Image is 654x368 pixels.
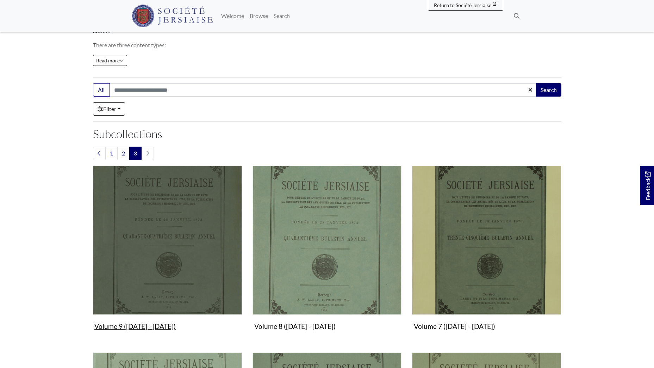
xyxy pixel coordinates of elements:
a: Previous page [93,147,106,160]
a: Volume 7 (1910 - 1914) Volume 7 ([DATE] - [DATE]) [412,166,561,333]
div: Subcollection [247,166,407,344]
span: Read more [96,57,124,63]
a: Search [271,9,293,23]
a: Browse [247,9,271,23]
button: Read all of the content [93,55,127,66]
a: Welcome [218,9,247,23]
nav: pagination [93,147,561,160]
img: Société Jersiaise [132,5,213,27]
a: Société Jersiaise logo [132,3,213,29]
button: Search [536,83,561,97]
a: Volume 8 (1915 - 1918) Volume 8 ([DATE] - [DATE]) [253,166,401,333]
a: Would you like to provide feedback? [640,166,654,205]
a: Volume 9 (1919 - 1922) Volume 9 ([DATE] - [DATE]) [93,166,242,333]
a: Filter [93,102,125,116]
p: There are three content types: Information: contains administrative information. Reports: contain... [93,41,561,75]
div: Subcollection [88,166,247,344]
a: Goto page 1 [105,147,118,160]
button: All [93,83,110,97]
img: Volume 8 (1915 - 1918) [253,166,401,315]
img: Volume 9 (1919 - 1922) [93,166,242,315]
input: Search this collection... [110,83,537,97]
h2: Subcollections [93,127,561,141]
div: Subcollection [407,166,566,344]
span: Goto page 3 [129,147,142,160]
img: Volume 7 (1910 - 1914) [412,166,561,315]
span: Feedback [643,171,652,200]
span: Return to Société Jersiaise [434,2,491,8]
a: Goto page 2 [117,147,130,160]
